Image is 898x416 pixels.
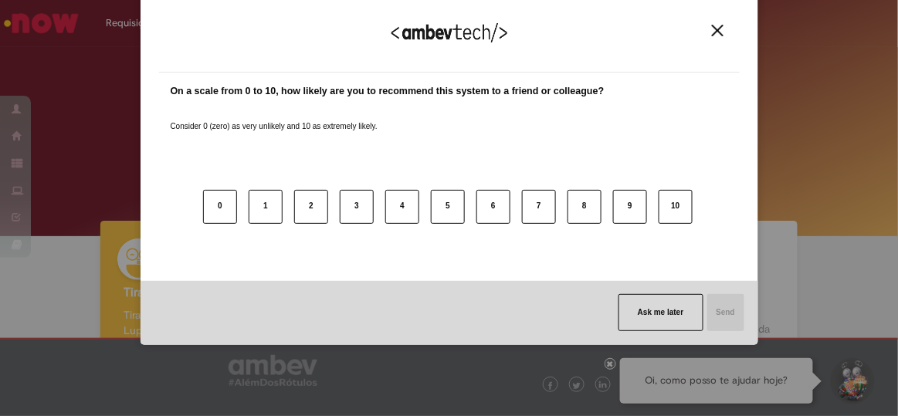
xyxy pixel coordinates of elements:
button: 5 [431,190,465,224]
button: 3 [340,190,374,224]
button: 6 [476,190,510,224]
label: On a scale from 0 to 10, how likely are you to recommend this system to a friend or colleague? [171,84,605,99]
button: 4 [385,190,419,224]
img: Logo Ambevtech [391,23,507,42]
img: Close [712,25,723,36]
button: 0 [203,190,237,224]
label: Consider 0 (zero) as very unlikely and 10 as extremely likely. [171,103,378,132]
button: Ask me later [618,294,703,331]
button: 8 [568,190,601,224]
button: 9 [613,190,647,224]
button: 7 [522,190,556,224]
button: Close [707,24,728,37]
button: 2 [294,190,328,224]
button: 10 [659,190,693,224]
button: 1 [249,190,283,224]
